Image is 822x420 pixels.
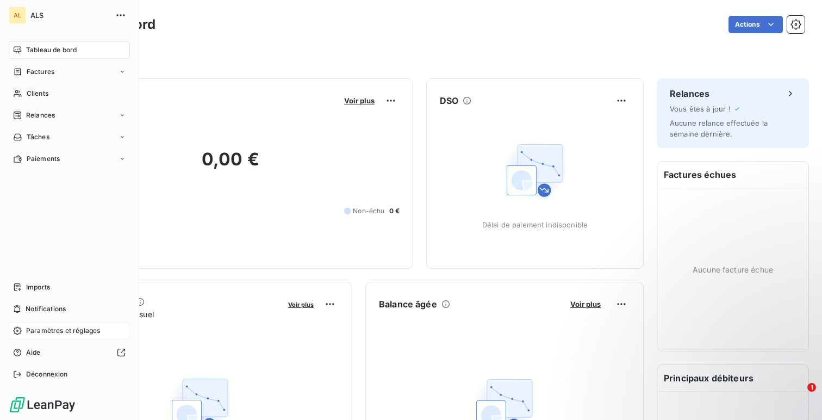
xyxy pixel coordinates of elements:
[389,206,400,216] span: 0 €
[27,132,49,142] span: Tâches
[9,279,130,296] a: Imports
[657,162,808,188] h6: Factures échues
[9,128,130,146] a: Tâches
[570,300,601,308] span: Voir plus
[9,344,130,361] a: Aide
[341,96,378,106] button: Voir plus
[27,154,60,164] span: Paiements
[27,67,54,77] span: Factures
[61,149,400,181] h2: 0,00 €
[9,107,130,124] a: Relances
[500,135,570,205] img: Empty state
[26,282,50,292] span: Imports
[9,396,76,413] img: Logo LeanPay
[344,96,375,105] span: Voir plus
[61,308,281,320] span: Chiffre d'affaires mensuel
[9,85,130,102] a: Clients
[26,348,41,357] span: Aide
[567,299,604,309] button: Voir plus
[9,7,26,24] div: AL
[807,383,816,392] span: 1
[26,369,68,379] span: Déconnexion
[670,104,731,113] span: Vous êtes à jour !
[9,41,130,59] a: Tableau de bord
[482,220,588,229] span: Délai de paiement indisponible
[785,383,811,409] iframe: Intercom live chat
[670,87,709,100] h6: Relances
[26,45,77,55] span: Tableau de bord
[670,119,768,138] span: Aucune relance effectuée la semaine dernière.
[440,94,458,107] h6: DSO
[26,110,55,120] span: Relances
[693,264,773,275] span: Aucune facture échue
[9,63,130,81] a: Factures
[379,298,437,311] h6: Balance âgée
[27,89,48,98] span: Clients
[285,299,317,309] button: Voir plus
[605,314,822,391] iframe: Intercom notifications message
[728,16,783,33] button: Actions
[288,301,314,308] span: Voir plus
[9,150,130,168] a: Paiements
[30,11,109,20] span: ALS
[9,322,130,339] a: Paramètres et réglages
[26,326,100,336] span: Paramètres et réglages
[353,206,384,216] span: Non-échu
[26,304,66,314] span: Notifications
